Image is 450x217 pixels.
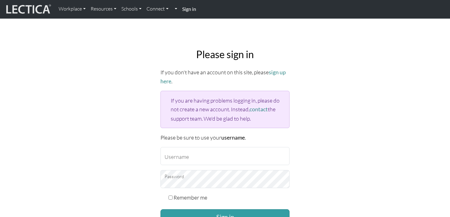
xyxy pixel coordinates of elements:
input: Username [160,147,290,165]
a: Resources [88,2,119,16]
strong: username [221,134,245,141]
p: Please be sure to use your . [160,133,290,142]
label: Remember me [173,193,207,202]
img: lecticalive [5,3,51,15]
div: If you are having problems logging in, please do not create a new account. Instead, the support t... [160,91,290,128]
a: contact [250,106,268,113]
strong: Sign in [182,6,196,12]
h2: Please sign in [160,48,290,60]
a: Sign in [180,2,199,16]
p: If you don't have an account on this site, please . [160,68,290,86]
a: Workplace [56,2,88,16]
a: Connect [144,2,171,16]
a: Schools [119,2,144,16]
